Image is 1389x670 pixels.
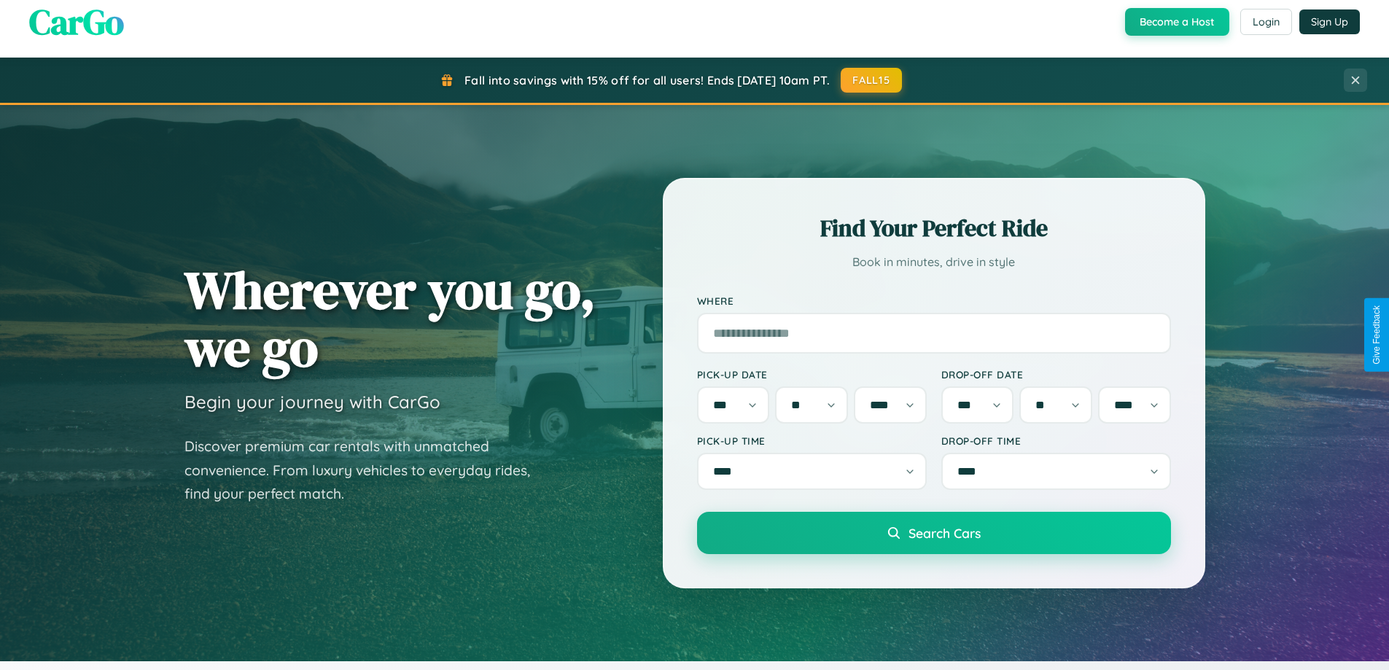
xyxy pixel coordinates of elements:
[697,252,1171,273] p: Book in minutes, drive in style
[464,73,830,87] span: Fall into savings with 15% off for all users! Ends [DATE] 10am PT.
[184,435,549,506] p: Discover premium car rentals with unmatched convenience. From luxury vehicles to everyday rides, ...
[1299,9,1360,34] button: Sign Up
[941,368,1171,381] label: Drop-off Date
[697,368,927,381] label: Pick-up Date
[184,391,440,413] h3: Begin your journey with CarGo
[697,295,1171,307] label: Where
[697,512,1171,554] button: Search Cars
[909,525,981,541] span: Search Cars
[697,435,927,447] label: Pick-up Time
[1372,305,1382,365] div: Give Feedback
[1240,9,1292,35] button: Login
[697,212,1171,244] h2: Find Your Perfect Ride
[184,261,596,376] h1: Wherever you go, we go
[841,68,902,93] button: FALL15
[941,435,1171,447] label: Drop-off Time
[1125,8,1229,36] button: Become a Host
